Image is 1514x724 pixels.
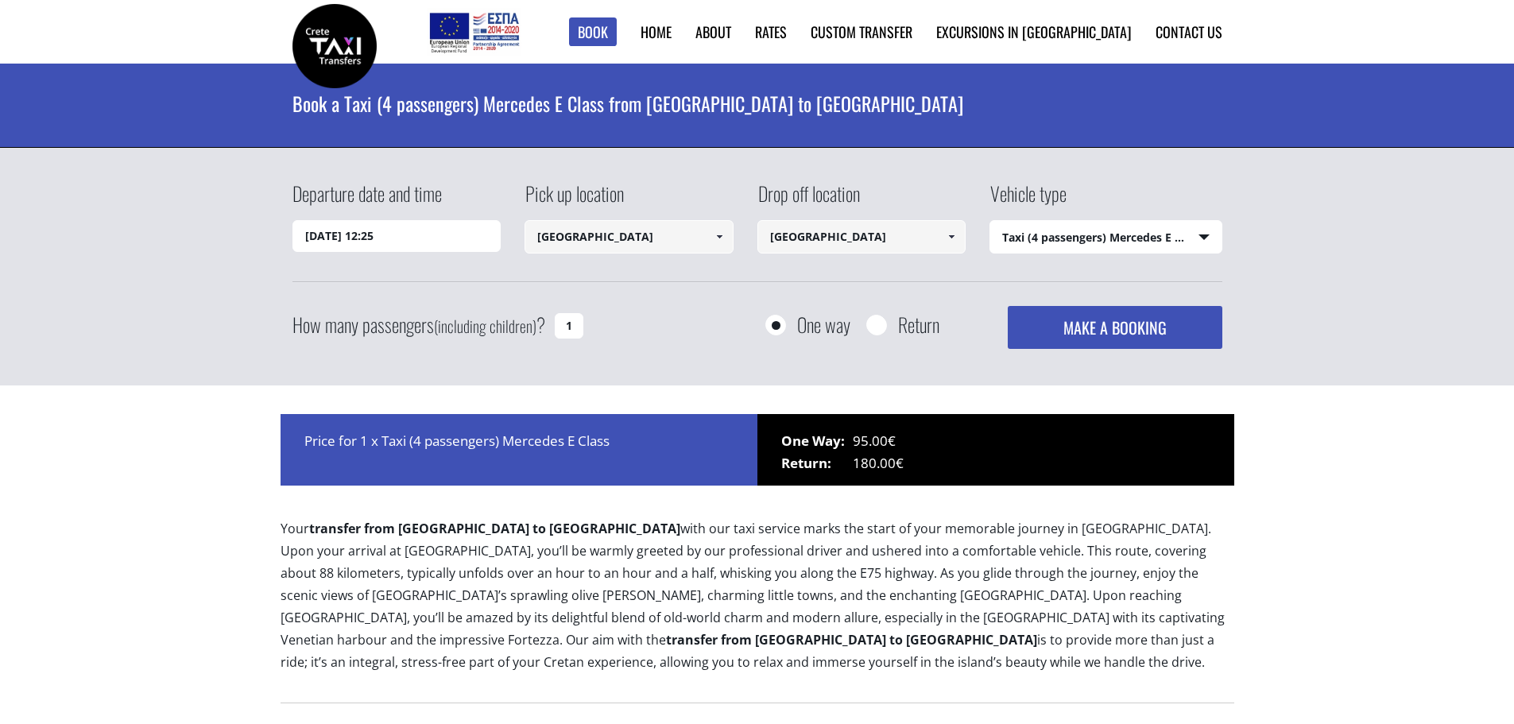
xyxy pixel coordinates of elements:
a: About [695,21,731,42]
a: Contact us [1156,21,1222,42]
label: One way [797,315,850,335]
div: Price for 1 x Taxi (4 passengers) Mercedes E Class [281,414,757,486]
span: Taxi (4 passengers) Mercedes E Class [990,221,1222,254]
a: Home [641,21,672,42]
span: Return: [781,452,853,474]
label: Drop off location [757,180,860,220]
b: transfer from [GEOGRAPHIC_DATA] to [GEOGRAPHIC_DATA] [666,631,1037,649]
img: e-bannersEUERDF180X90.jpg [427,8,521,56]
a: Custom Transfer [811,21,912,42]
h1: Book a Taxi (4 passengers) Mercedes E Class from [GEOGRAPHIC_DATA] to [GEOGRAPHIC_DATA] [292,64,1222,143]
a: Rates [755,21,787,42]
img: Crete Taxi Transfers | Book a Taxi transfer from Heraklion airport to Rethymnon city | Crete Taxi... [292,4,377,88]
b: transfer from [GEOGRAPHIC_DATA] to [GEOGRAPHIC_DATA] [309,520,680,537]
button: MAKE A BOOKING [1008,306,1222,349]
a: Show All Items [939,220,965,254]
input: Select drop-off location [757,220,966,254]
a: Excursions in [GEOGRAPHIC_DATA] [936,21,1132,42]
span: One Way: [781,430,853,452]
a: Show All Items [706,220,732,254]
p: Your with our taxi service marks the start of your memorable journey in [GEOGRAPHIC_DATA]. Upon y... [281,517,1234,687]
label: Return [898,315,939,335]
label: Vehicle type [989,180,1067,220]
label: Pick up location [525,180,624,220]
label: How many passengers ? [292,306,545,345]
label: Departure date and time [292,180,442,220]
a: Crete Taxi Transfers | Book a Taxi transfer from Heraklion airport to Rethymnon city | Crete Taxi... [292,36,377,52]
a: Book [569,17,617,47]
div: 95.00€ 180.00€ [757,414,1234,486]
input: Select pickup location [525,220,734,254]
small: (including children) [434,314,536,338]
